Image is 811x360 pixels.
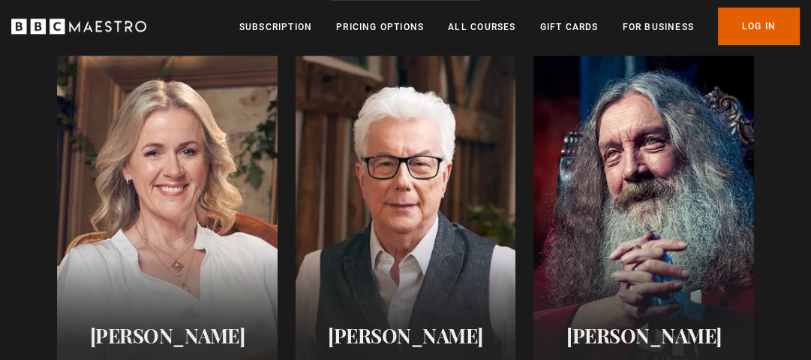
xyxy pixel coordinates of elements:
[11,15,146,38] svg: BBC Maestro
[448,20,515,35] a: All Courses
[239,20,312,35] a: Subscription
[314,324,498,347] h2: [PERSON_NAME]
[718,8,800,45] a: Log In
[551,324,736,347] h2: [PERSON_NAME]
[75,324,260,347] h2: [PERSON_NAME]
[239,8,800,45] nav: Primary
[336,20,424,35] a: Pricing Options
[622,20,693,35] a: For business
[539,20,598,35] a: Gift Cards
